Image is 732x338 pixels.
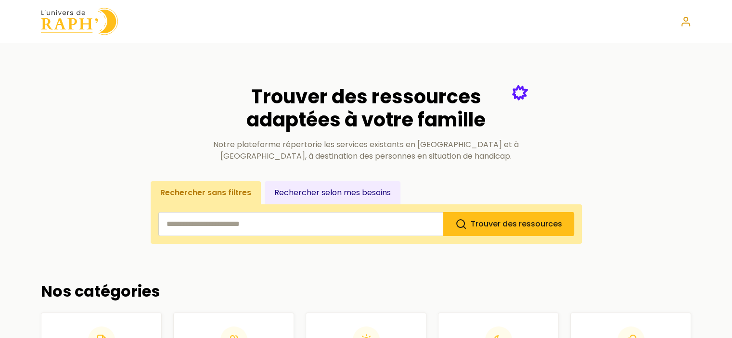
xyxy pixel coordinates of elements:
button: Trouver des ressources [443,212,574,236]
img: Étoile [512,85,528,100]
img: Univers de Raph logo [41,8,118,35]
button: Rechercher selon mes besoins [265,181,400,204]
p: Notre plateforme répertorie les services existants en [GEOGRAPHIC_DATA] et à [GEOGRAPHIC_DATA], à... [205,139,528,162]
span: Trouver des ressources [471,218,562,229]
a: Se connecter [680,16,692,27]
h2: Nos catégories [41,282,692,300]
h2: Trouver des ressources adaptées à votre famille [205,85,528,131]
button: Rechercher sans filtres [151,181,261,204]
